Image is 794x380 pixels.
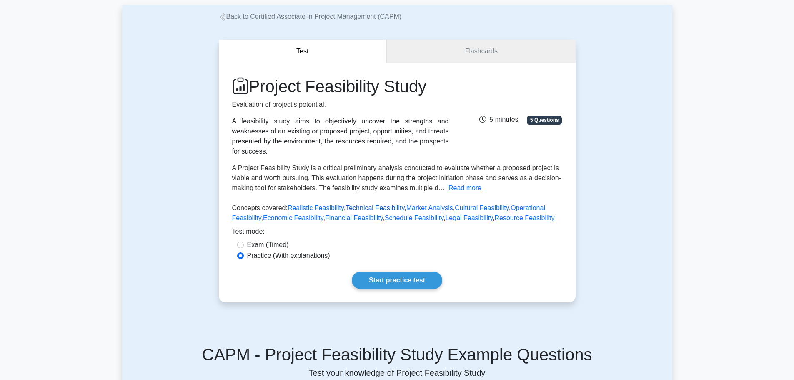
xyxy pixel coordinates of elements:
a: Schedule Feasibility [385,214,443,221]
label: Practice (With explanations) [247,251,330,261]
h1: Project Feasibility Study [232,76,449,96]
a: Legal Feasibility [445,214,493,221]
button: Test [219,40,387,63]
a: Cultural Feasibility [455,204,509,211]
a: Realistic Feasibility [288,204,344,211]
p: Evaluation of project's potential. [232,100,449,110]
div: Test mode: [232,226,562,240]
a: Financial Feasibility [325,214,383,221]
a: Technical Feasibility [346,204,404,211]
a: Start practice test [352,272,442,289]
span: 5 minutes [479,116,518,123]
h5: CAPM - Project Feasibility Study Example Questions [132,345,662,365]
div: A feasibility study aims to objectively uncover the strengths and weaknesses of an existing or pr... [232,116,449,156]
a: Economic Feasibility [263,214,323,221]
a: Back to Certified Associate in Project Management (CAPM) [219,13,402,20]
button: Read more [448,183,481,193]
a: Flashcards [387,40,575,63]
a: Market Analysis [406,204,453,211]
p: Test your knowledge of Project Feasibility Study [132,368,662,378]
p: Concepts covered: , , , , , , , , , [232,203,562,226]
a: Resource Feasibility [494,214,554,221]
span: A Project Feasibility Study is a critical preliminary analysis conducted to evaluate whether a pr... [232,164,561,191]
label: Exam (Timed) [247,240,289,250]
span: 5 Questions [527,116,562,124]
